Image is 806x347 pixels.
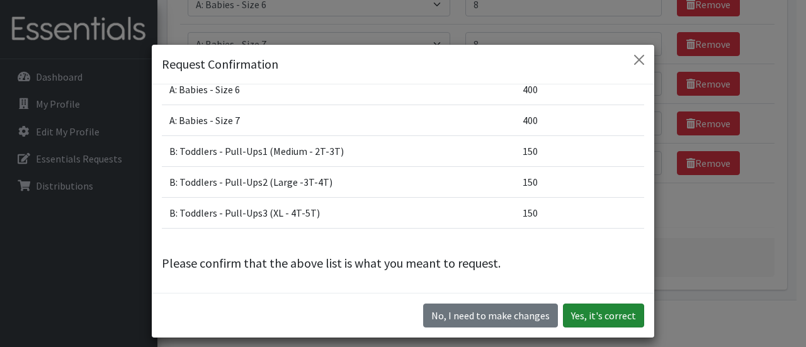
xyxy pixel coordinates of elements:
td: 400 [515,74,644,105]
td: B: Toddlers - Pull-Ups3 (XL - 4T-5T) [162,198,515,229]
td: A: Babies - Size 6 [162,74,515,105]
button: Close [629,50,649,70]
td: B: Toddlers - Pull-Ups1 (Medium - 2T-3T) [162,136,515,167]
h5: Request Confirmation [162,55,278,74]
button: Yes, it's correct [563,304,644,327]
button: No I need to make changes [423,304,558,327]
p: Please confirm that the above list is what you meant to request. [162,254,644,273]
td: A: Babies - Size 7 [162,105,515,136]
td: 150 [515,136,644,167]
td: 400 [515,105,644,136]
td: B: Toddlers - Pull-Ups2 (Large -3T-4T) [162,167,515,198]
td: 150 [515,167,644,198]
td: 150 [515,198,644,229]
